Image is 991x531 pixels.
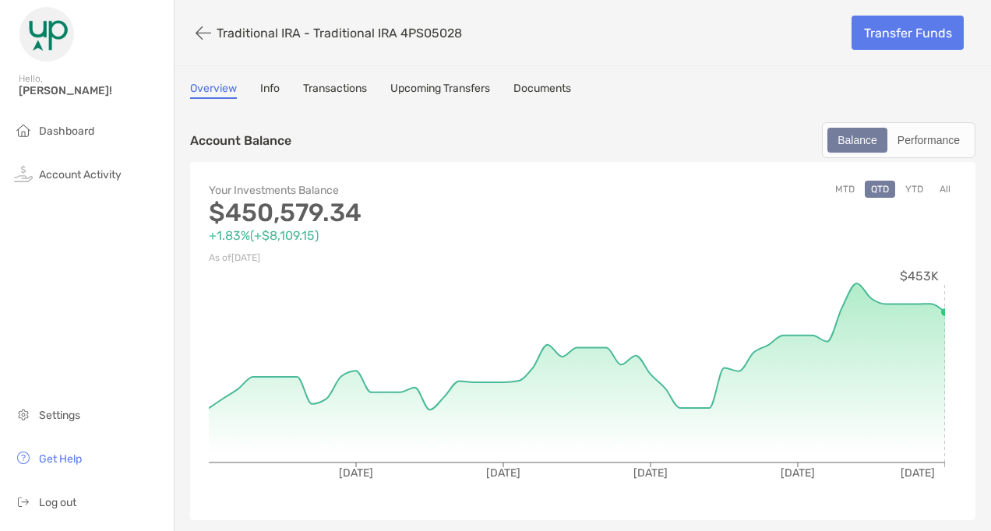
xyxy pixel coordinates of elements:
a: Upcoming Transfers [390,82,490,99]
a: Overview [190,82,237,99]
p: As of [DATE] [209,248,583,268]
button: All [933,181,957,198]
div: Performance [889,129,968,151]
img: logout icon [14,492,33,511]
tspan: [DATE] [339,466,373,480]
tspan: $453K [900,269,939,283]
span: Get Help [39,452,82,466]
button: MTD [829,181,861,198]
span: Settings [39,409,80,422]
tspan: [DATE] [486,466,520,480]
p: Traditional IRA - Traditional IRA 4PS05028 [217,26,462,40]
button: QTD [865,181,895,198]
button: YTD [899,181,929,198]
a: Documents [513,82,571,99]
img: get-help icon [14,448,33,467]
tspan: [DATE] [781,466,815,480]
img: activity icon [14,164,33,183]
tspan: [DATE] [633,466,668,480]
img: household icon [14,121,33,139]
a: Info [260,82,280,99]
p: Your Investments Balance [209,181,583,200]
a: Transfer Funds [852,16,964,50]
tspan: [DATE] [901,466,935,480]
span: Log out [39,496,76,509]
span: Dashboard [39,125,94,138]
img: settings icon [14,405,33,424]
a: Transactions [303,82,367,99]
span: Account Activity [39,168,122,181]
div: segmented control [822,122,975,158]
p: $450,579.34 [209,203,583,223]
img: Zoe Logo [19,6,75,62]
p: +1.83% ( +$8,109.15 ) [209,226,583,245]
div: Balance [829,129,886,151]
p: Account Balance [190,131,291,150]
span: [PERSON_NAME]! [19,84,164,97]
